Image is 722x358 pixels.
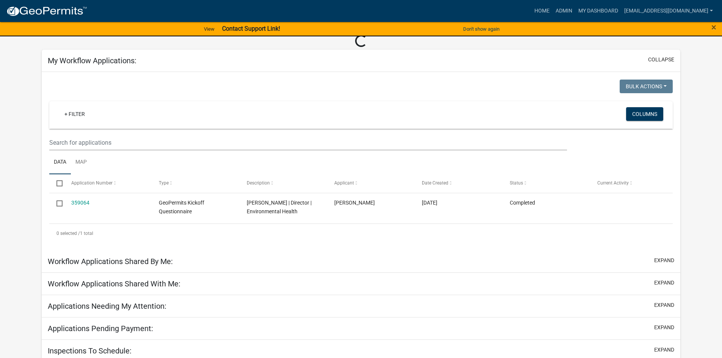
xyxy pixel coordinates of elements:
[575,4,621,18] a: My Dashboard
[48,279,180,288] h5: Workflow Applications Shared With Me:
[247,180,270,186] span: Description
[71,180,113,186] span: Application Number
[58,107,91,121] a: + Filter
[654,279,674,287] button: expand
[247,200,312,214] span: Kimberly Grandinetti | Director | Environmental Health
[654,324,674,331] button: expand
[334,180,354,186] span: Applicant
[590,174,678,192] datatable-header-cell: Current Activity
[621,4,716,18] a: [EMAIL_ADDRESS][DOMAIN_NAME]
[654,256,674,264] button: expand
[71,150,91,175] a: Map
[49,174,64,192] datatable-header-cell: Select
[159,180,169,186] span: Type
[56,231,80,236] span: 0 selected /
[239,174,327,192] datatable-header-cell: Description
[49,224,673,243] div: 1 total
[49,135,567,150] input: Search for applications
[654,301,674,309] button: expand
[553,4,575,18] a: Admin
[711,22,716,33] span: ×
[334,200,375,206] span: Leslie Day
[503,174,590,192] datatable-header-cell: Status
[620,80,673,93] button: Bulk Actions
[422,200,437,206] span: 01/03/2025
[415,174,502,192] datatable-header-cell: Date Created
[159,200,204,214] span: GeoPermits Kickoff Questionnaire
[510,200,535,206] span: Completed
[422,180,448,186] span: Date Created
[531,4,553,18] a: Home
[510,180,523,186] span: Status
[597,180,629,186] span: Current Activity
[48,346,132,355] h5: Inspections To Schedule:
[48,56,136,65] h5: My Workflow Applications:
[49,150,71,175] a: Data
[654,346,674,354] button: expand
[48,302,166,311] h5: Applications Needing My Attention:
[711,23,716,32] button: Close
[201,23,218,35] a: View
[64,174,152,192] datatable-header-cell: Application Number
[48,324,153,333] h5: Applications Pending Payment:
[626,107,663,121] button: Columns
[42,72,680,250] div: collapse
[48,257,173,266] h5: Workflow Applications Shared By Me:
[648,56,674,64] button: collapse
[222,25,280,32] strong: Contact Support Link!
[327,174,415,192] datatable-header-cell: Applicant
[71,200,89,206] a: 359064
[460,23,503,35] button: Don't show again
[152,174,239,192] datatable-header-cell: Type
